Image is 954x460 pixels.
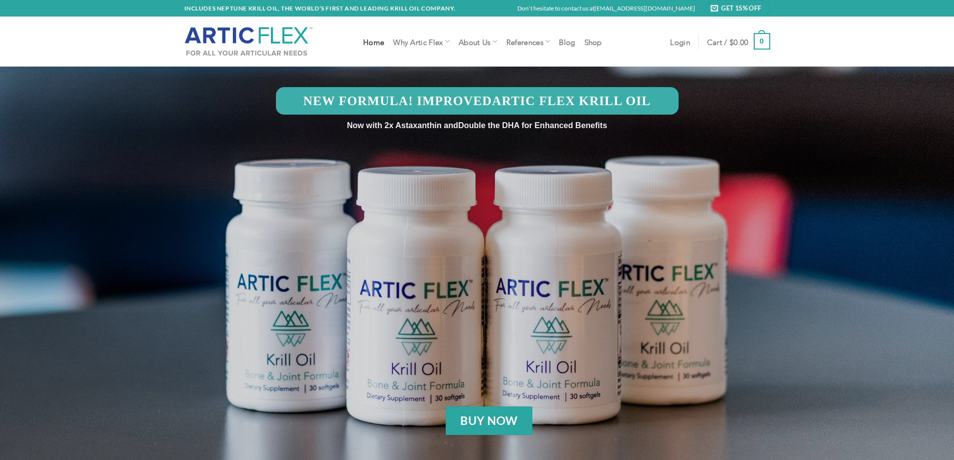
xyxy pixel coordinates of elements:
[393,32,450,51] a: Why Artic Flex
[446,406,532,435] a: BUY NOW
[363,33,384,51] a: Home
[460,411,518,430] span: BUY NOW
[458,121,607,130] span: Double the DHA for Enhanced Benefits
[303,94,492,108] strong: New Formula! Improved
[670,38,690,46] span: Login
[347,121,458,130] span: Now with 2x Astaxanthin and
[584,33,602,51] a: Shop
[730,40,734,44] span: $
[559,33,575,51] a: Blog
[707,38,749,46] span: Cart /
[730,40,749,44] bdi: 0.00
[670,33,690,51] a: Login
[506,32,550,51] a: References
[184,27,313,57] img: Artic Flex
[184,5,456,12] strong: INCLUDES NEPTUNE KRILL OIL, THE WORLD’S FIRST AND LEADING KRILL OIL COMPANY.
[721,3,765,13] span: Get 15% Off
[754,33,770,50] strong: 0
[459,32,497,51] a: About Us
[517,4,695,13] p: Don’t hesitate to contact us at
[594,5,695,12] a: [EMAIL_ADDRESS][DOMAIN_NAME]
[707,26,770,57] a: Cart / $0.00 0
[492,94,651,108] strong: Artic Flex Krill Oil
